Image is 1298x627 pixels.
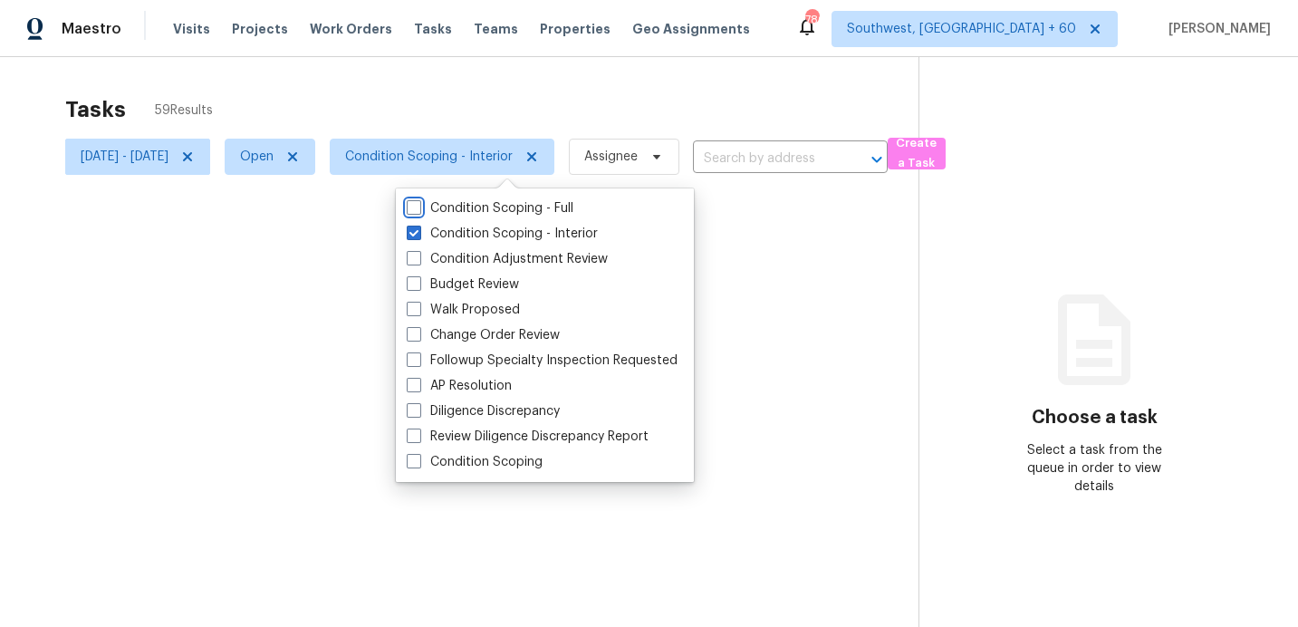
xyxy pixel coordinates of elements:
label: Condition Scoping [407,453,543,471]
label: Budget Review [407,275,519,294]
label: Condition Adjustment Review [407,250,608,268]
label: Review Diligence Discrepancy Report [407,428,649,446]
label: Walk Proposed [407,301,520,319]
label: Condition Scoping - Full [407,199,573,217]
label: AP Resolution [407,377,512,395]
div: 780 [805,11,818,29]
label: Diligence Discrepancy [407,402,560,420]
label: Change Order Review [407,326,560,344]
label: Followup Specialty Inspection Requested [407,352,678,370]
label: Condition Scoping - Interior [407,225,598,243]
